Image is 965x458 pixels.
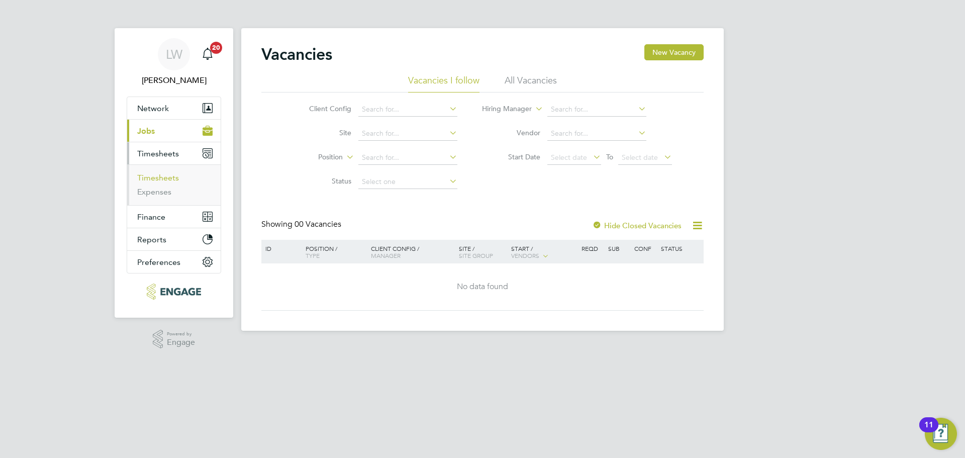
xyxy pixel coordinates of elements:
span: Select date [622,153,658,162]
div: Conf [632,240,658,257]
label: Vendor [482,128,540,137]
div: Showing [261,219,343,230]
span: Lana Williams [127,74,221,86]
div: No data found [263,282,702,292]
button: Open Resource Center, 11 new notifications [925,418,957,450]
span: Powered by [167,330,195,338]
button: Preferences [127,251,221,273]
input: Select one [358,175,457,189]
h2: Vacancies [261,44,332,64]
div: Reqd [579,240,605,257]
a: 20 [198,38,218,70]
span: 20 [210,42,222,54]
span: Type [306,251,320,259]
button: New Vacancy [644,44,704,60]
span: 00 Vacancies [295,219,341,229]
div: Status [658,240,702,257]
span: Finance [137,212,165,222]
input: Search for... [358,103,457,117]
a: LW[PERSON_NAME] [127,38,221,86]
input: Search for... [358,151,457,165]
label: Start Date [482,152,540,161]
span: Engage [167,338,195,347]
div: ID [263,240,298,257]
label: Site [294,128,351,137]
button: Timesheets [127,142,221,164]
label: Client Config [294,104,351,113]
div: Client Config / [368,240,456,264]
div: Site / [456,240,509,264]
a: Go to home page [127,284,221,300]
span: Manager [371,251,401,259]
input: Search for... [547,103,646,117]
li: Vacancies I follow [408,74,479,93]
div: Timesheets [127,164,221,205]
label: Status [294,176,351,186]
li: All Vacancies [505,74,557,93]
a: Powered byEngage [153,330,196,349]
span: Jobs [137,126,155,136]
img: xede-logo-retina.png [147,284,201,300]
button: Reports [127,228,221,250]
button: Network [127,97,221,119]
span: LW [166,48,182,61]
button: Jobs [127,120,221,142]
span: Select date [551,153,587,162]
label: Hiring Manager [474,104,532,114]
a: Timesheets [137,173,179,182]
button: Finance [127,206,221,228]
a: Expenses [137,187,171,197]
div: 11 [924,425,933,438]
div: Sub [606,240,632,257]
label: Position [285,152,343,162]
label: Hide Closed Vacancies [592,221,682,230]
span: Preferences [137,257,180,267]
nav: Main navigation [115,28,233,318]
span: Site Group [459,251,493,259]
input: Search for... [358,127,457,141]
span: Timesheets [137,149,179,158]
span: Vendors [511,251,539,259]
div: Position / [298,240,368,264]
span: To [603,150,616,163]
div: Start / [509,240,579,265]
input: Search for... [547,127,646,141]
span: Reports [137,235,166,244]
span: Network [137,104,169,113]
